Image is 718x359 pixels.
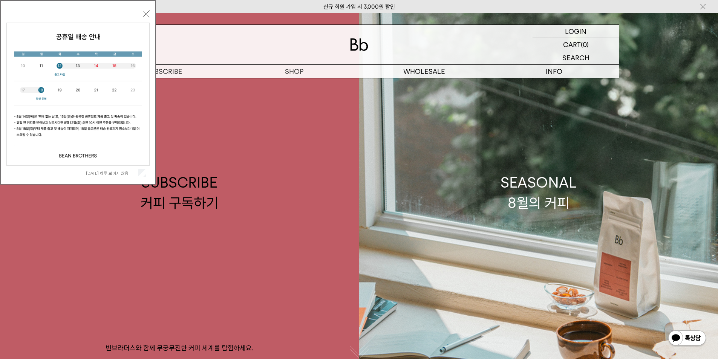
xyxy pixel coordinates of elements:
[533,38,619,51] a: CART (0)
[489,65,619,78] p: INFO
[501,173,577,212] div: SEASONAL 8월의 커피
[86,171,137,176] label: [DATE] 하루 보이지 않음
[581,38,589,51] p: (0)
[667,330,707,348] img: 카카오톡 채널 1:1 채팅 버튼
[533,25,619,38] a: LOGIN
[359,65,489,78] p: WHOLESALE
[350,38,368,51] img: 로고
[99,65,229,78] a: SUBSCRIBE
[562,51,589,64] p: SEARCH
[563,38,581,51] p: CART
[141,173,219,212] div: SUBSCRIBE 커피 구독하기
[143,11,150,17] button: 닫기
[7,23,149,165] img: cb63d4bbb2e6550c365f227fdc69b27f_113810.jpg
[565,25,586,38] p: LOGIN
[323,3,395,10] a: 신규 회원 가입 시 3,000원 할인
[229,65,359,78] a: SHOP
